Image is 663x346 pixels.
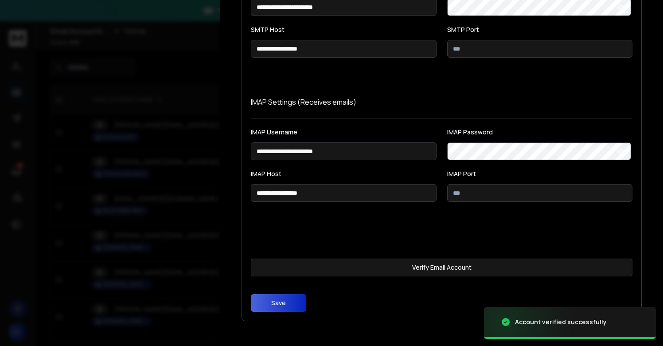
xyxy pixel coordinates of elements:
label: SMTP Port [447,27,633,33]
label: SMTP Host [251,27,437,33]
label: IMAP Username [251,129,437,135]
div: Account verified successfully [515,318,607,326]
button: Verify Email Account [251,259,632,276]
label: IMAP Password [447,129,633,135]
p: IMAP Settings (Receives emails) [251,97,632,107]
label: IMAP Port [447,171,633,177]
label: IMAP Host [251,171,437,177]
button: Save [251,294,306,312]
